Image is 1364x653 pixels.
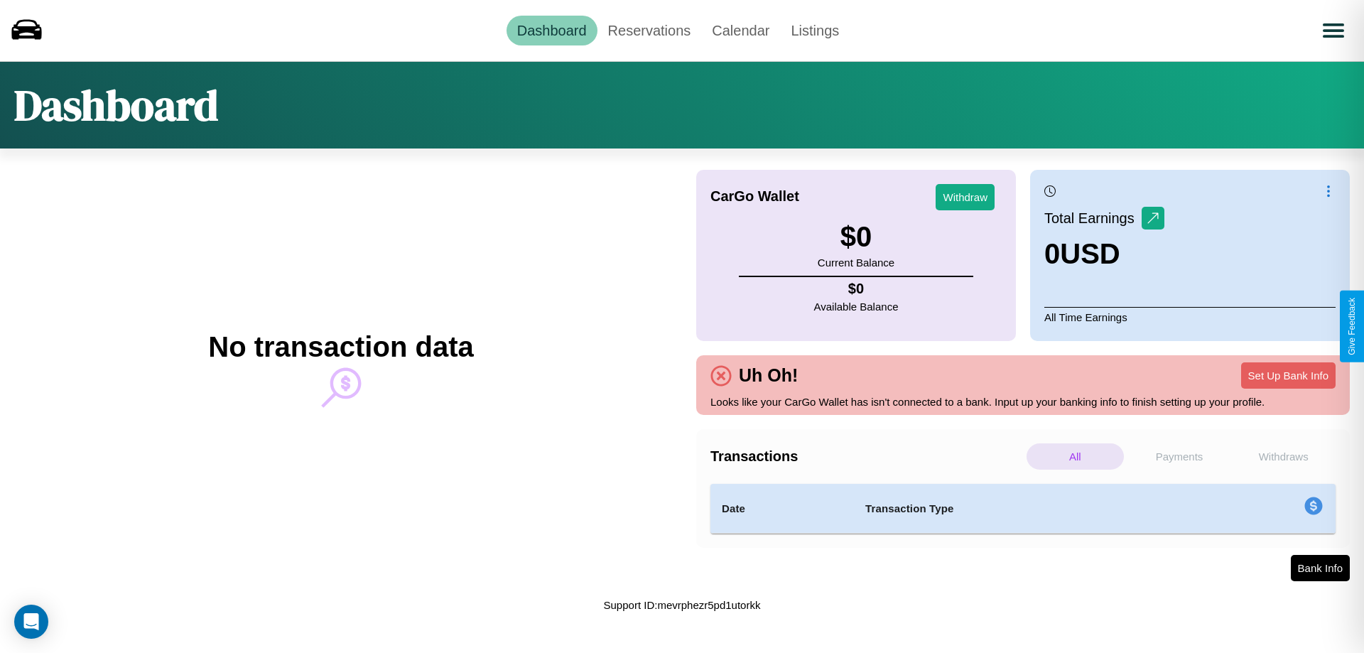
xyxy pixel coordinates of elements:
p: Total Earnings [1044,205,1142,231]
h4: $ 0 [814,281,899,297]
h4: Transaction Type [865,500,1188,517]
h4: Transactions [710,448,1023,465]
div: Open Intercom Messenger [14,605,48,639]
a: Listings [780,16,850,45]
p: All [1027,443,1124,470]
h4: Uh Oh! [732,365,805,386]
table: simple table [710,484,1336,534]
h1: Dashboard [14,76,218,134]
button: Withdraw [936,184,995,210]
a: Dashboard [507,16,597,45]
p: Withdraws [1235,443,1332,470]
button: Open menu [1314,11,1353,50]
a: Calendar [701,16,780,45]
p: Payments [1131,443,1228,470]
p: Current Balance [818,253,894,272]
h4: Date [722,500,843,517]
h4: CarGo Wallet [710,188,799,205]
h3: $ 0 [818,221,894,253]
h3: 0 USD [1044,238,1164,270]
a: Reservations [597,16,702,45]
p: Looks like your CarGo Wallet has isn't connected to a bank. Input up your banking info to finish ... [710,392,1336,411]
p: Available Balance [814,297,899,316]
p: Support ID: mevrphezr5pd1utorkk [604,595,761,615]
div: Give Feedback [1347,298,1357,355]
button: Bank Info [1291,555,1350,581]
h2: No transaction data [208,331,473,363]
p: All Time Earnings [1044,307,1336,327]
button: Set Up Bank Info [1241,362,1336,389]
